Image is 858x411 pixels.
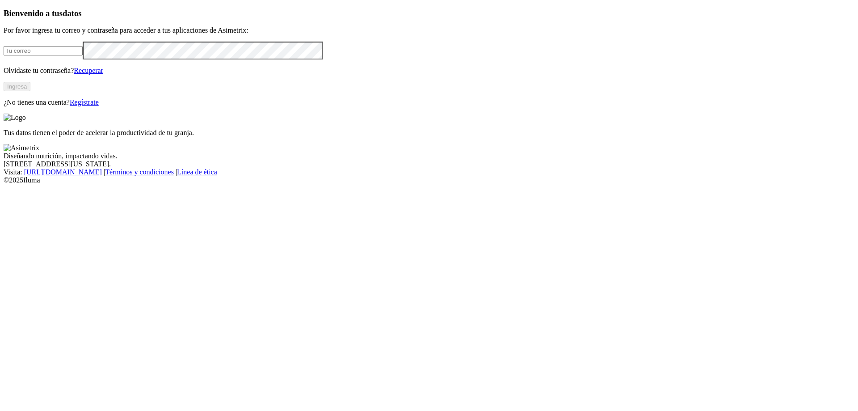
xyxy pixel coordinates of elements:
[177,168,217,176] a: Línea de ética
[4,176,854,184] div: © 2025 Iluma
[63,8,82,18] span: datos
[105,168,174,176] a: Términos y condiciones
[4,8,854,18] h3: Bienvenido a tus
[4,82,30,91] button: Ingresa
[4,152,854,160] div: Diseñando nutrición, impactando vidas.
[4,129,854,137] p: Tus datos tienen el poder de acelerar la productividad de tu granja.
[4,160,854,168] div: [STREET_ADDRESS][US_STATE].
[74,67,103,74] a: Recuperar
[4,26,854,34] p: Por favor ingresa tu correo y contraseña para acceder a tus aplicaciones de Asimetrix:
[24,168,102,176] a: [URL][DOMAIN_NAME]
[4,168,854,176] div: Visita : | |
[70,98,99,106] a: Regístrate
[4,144,39,152] img: Asimetrix
[4,67,854,75] p: Olvidaste tu contraseña?
[4,98,854,106] p: ¿No tienes una cuenta?
[4,114,26,122] img: Logo
[4,46,83,55] input: Tu correo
